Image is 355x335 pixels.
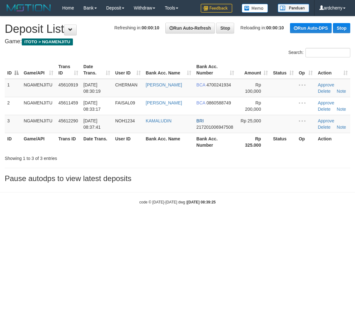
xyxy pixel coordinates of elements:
[58,82,78,87] span: 45610919
[315,61,350,79] th: Action: activate to sort column ascending
[305,48,350,57] input: Search:
[318,100,334,105] a: Approve
[142,25,159,30] strong: 00:00:10
[266,25,284,30] strong: 00:00:10
[113,133,143,151] th: User ID
[114,25,159,30] span: Refreshing in:
[318,125,330,130] a: Delete
[318,118,334,123] a: Approve
[242,4,268,13] img: Button%20Memo.svg
[196,100,205,105] span: BCA
[5,3,53,13] img: MOTION_logo.png
[315,133,350,151] th: Action
[337,89,346,94] a: Note
[83,82,101,94] span: [DATE] 08:30:19
[21,61,56,79] th: Game/API: activate to sort column ascending
[333,23,350,33] a: Stop
[81,133,113,151] th: Date Trans.
[318,82,334,87] a: Approve
[165,23,215,33] a: Run Auto-Refresh
[206,100,231,105] span: Copy 0860588749 to clipboard
[278,4,309,12] img: panduan.png
[83,118,101,130] span: [DATE] 08:37:41
[58,118,78,123] span: 45612290
[56,133,81,151] th: Trans ID
[115,82,138,87] span: CHERMAN
[21,79,56,97] td: NGAMENJITU
[58,100,78,105] span: 45611459
[296,61,315,79] th: Op: activate to sort column ascending
[22,38,73,45] span: ITOTO > NGAMENJITU
[206,82,231,87] span: Copy 4700241934 to clipboard
[56,61,81,79] th: Trans ID: activate to sort column ascending
[296,133,315,151] th: Op
[21,133,56,151] th: Game/API
[296,97,315,115] td: - - -
[196,82,205,87] span: BCA
[216,23,234,33] a: Stop
[296,79,315,97] td: - - -
[113,61,143,79] th: User ID: activate to sort column ascending
[146,118,172,123] a: KAMALUDIN
[146,82,182,87] a: [PERSON_NAME]
[5,79,21,97] td: 1
[5,133,21,151] th: ID
[270,61,296,79] th: Status: activate to sort column ascending
[5,174,350,183] h3: Pause autodps to view latest deposits
[115,100,135,105] span: FAISAL09
[241,118,261,123] span: Rp 25,000
[337,125,346,130] a: Note
[5,97,21,115] td: 2
[245,100,261,112] span: Rp 200,000
[21,115,56,133] td: NGAMENJITU
[143,61,194,79] th: Bank Acc. Name: activate to sort column ascending
[270,133,296,151] th: Status
[245,82,261,94] span: Rp 100,000
[337,107,346,112] a: Note
[318,89,330,94] a: Delete
[5,115,21,133] td: 3
[240,25,284,30] span: Reloading in:
[196,125,233,130] span: Copy 217201006947508 to clipboard
[146,100,182,105] a: [PERSON_NAME]
[139,200,216,204] small: code © [DATE]-[DATE] dwg |
[83,100,101,112] span: [DATE] 08:33:17
[194,61,237,79] th: Bank Acc. Number: activate to sort column ascending
[143,133,194,151] th: Bank Acc. Name
[5,61,21,79] th: ID: activate to sort column descending
[318,107,330,112] a: Delete
[194,133,237,151] th: Bank Acc. Number
[5,38,350,45] h4: Game:
[21,97,56,115] td: NGAMENJITU
[237,133,270,151] th: Rp 325.000
[115,118,135,123] span: NOH1234
[81,61,113,79] th: Date Trans.: activate to sort column ascending
[187,200,216,204] strong: [DATE] 08:39:25
[290,23,332,33] a: Run Auto-DPS
[196,118,204,123] span: BRI
[5,23,350,35] h1: Deposit List
[201,4,232,13] img: Feedback.jpg
[237,61,270,79] th: Amount: activate to sort column ascending
[296,115,315,133] td: - - -
[288,48,350,57] label: Search:
[5,153,143,162] div: Showing 1 to 3 of 3 entries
